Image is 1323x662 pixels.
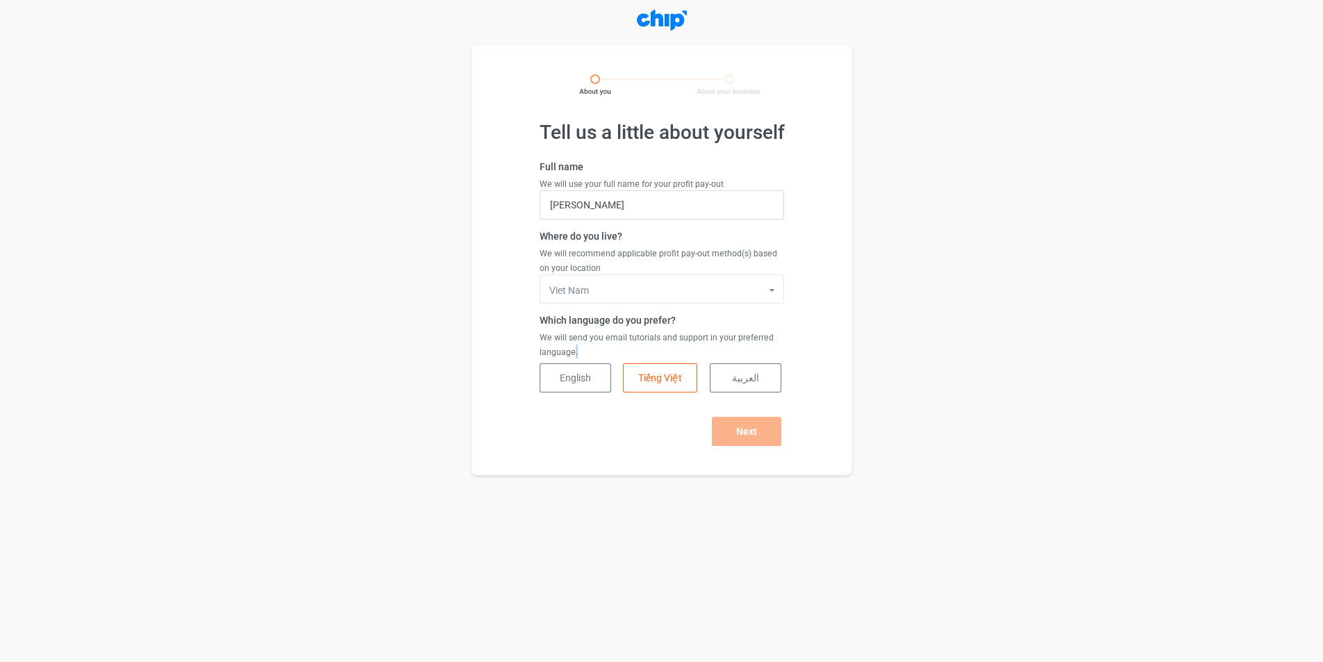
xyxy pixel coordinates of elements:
label: Which language do you prefer? [540,313,784,327]
img: Chip [637,10,687,31]
div: viet nam [549,283,589,297]
img: About you [563,74,760,96]
span: We will send you email tutorials and support in your preferred language. [540,333,774,356]
label: Full name [540,160,784,174]
label: Where do you live? [540,229,784,243]
button: English [540,363,611,392]
button: Tiếng Việt [623,363,697,392]
span: We will use your full name for your profit pay-out [540,179,724,189]
button: العربية [710,363,781,392]
span: We will recommend applicable profit pay-out method(s) based on your location [540,249,777,272]
h1: Tell us a little about yourself [540,120,784,145]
